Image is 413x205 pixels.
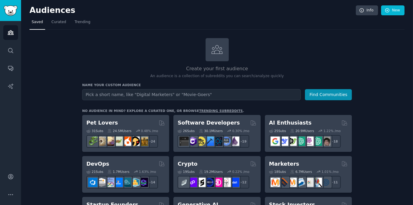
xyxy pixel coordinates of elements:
p: An audience is a collection of subreddits you can search/analyze quickly [82,74,352,79]
div: 26 Sub s [178,129,194,133]
span: Trending [75,20,90,25]
img: PetAdvice [130,137,140,146]
div: 1.22 % /mo [324,129,341,133]
button: Find Communities [305,89,352,100]
div: + 19 [237,135,249,148]
img: PlatformEngineers [139,178,148,187]
img: aws_cdk [130,178,140,187]
span: Saved [32,20,43,25]
span: Curated [51,20,66,25]
div: 6.7M Users [290,170,312,174]
div: 1.63 % /mo [139,170,156,174]
h2: Marketers [269,160,299,168]
div: + 14 [145,176,158,188]
a: New [381,5,405,16]
img: web3 [205,178,214,187]
div: 0.48 % /mo [141,129,158,133]
img: chatgpt_prompts_ [313,137,322,146]
a: Trending [73,17,92,30]
div: 1.7M Users [107,170,129,174]
img: azuredevops [88,178,98,187]
img: ArtificalIntelligence [321,137,331,146]
h3: Name your custom audience [82,83,352,87]
img: dogbreed [139,137,148,146]
img: defi_ [230,178,239,187]
h2: Create your first audience [82,65,352,73]
h2: AI Enthusiasts [269,119,312,127]
h2: Software Developers [178,119,240,127]
div: 30.1M Users [199,129,223,133]
div: + 11 [328,176,341,188]
img: Docker_DevOps [105,178,114,187]
h2: Crypto [178,160,197,168]
img: software [179,137,189,146]
img: herpetology [88,137,98,146]
h2: Audiences [29,6,356,15]
img: GoogleGeminiAI [271,137,280,146]
img: defiblockchain [213,178,222,187]
img: 0xPolygon [188,178,197,187]
h2: Pet Lovers [86,119,118,127]
img: DeepSeek [279,137,288,146]
img: leopardgeckos [105,137,114,146]
img: content_marketing [271,178,280,187]
img: elixir [230,137,239,146]
img: ballpython [97,137,106,146]
div: 1.01 % /mo [321,170,339,174]
img: AskMarketing [287,178,297,187]
img: bigseo [279,178,288,187]
img: AItoolsCatalog [287,137,297,146]
div: 21 Sub s [86,170,103,174]
div: + 12 [237,176,249,188]
img: Emailmarketing [296,178,305,187]
div: No audience in mind? Explore a curated one, or browse . [82,109,244,113]
div: 20.9M Users [290,129,314,133]
a: trending subreddits [199,109,243,113]
img: cockatiel [122,137,131,146]
div: 19 Sub s [178,170,194,174]
img: OpenAIDev [304,137,314,146]
img: iOSProgramming [205,137,214,146]
img: csharp [188,137,197,146]
img: AWS_Certified_Experts [97,178,106,187]
a: Info [356,5,378,16]
img: learnjavascript [196,137,206,146]
div: 24.5M Users [107,129,131,133]
img: reactnative [213,137,222,146]
div: 18 Sub s [269,170,286,174]
img: googleads [304,178,314,187]
img: AskComputerScience [222,137,231,146]
img: turtle [113,137,123,146]
h2: DevOps [86,160,109,168]
img: MarketingResearch [313,178,322,187]
img: DevOpsLinks [113,178,123,187]
div: 0.22 % /mo [232,170,250,174]
img: ethfinance [179,178,189,187]
img: platformengineering [122,178,131,187]
div: 0.30 % /mo [232,129,250,133]
img: ethstaker [196,178,206,187]
div: 19.2M Users [199,170,223,174]
a: Saved [29,17,45,30]
input: Pick a short name, like "Digital Marketers" or "Movie-Goers" [82,89,301,100]
a: Curated [49,17,68,30]
div: 31 Sub s [86,129,103,133]
img: OnlineMarketing [321,178,331,187]
div: + 18 [328,135,341,148]
img: CryptoNews [222,178,231,187]
img: GummySearch logo [4,5,17,16]
div: 25 Sub s [269,129,286,133]
img: chatgpt_promptDesign [296,137,305,146]
div: + 24 [145,135,158,148]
